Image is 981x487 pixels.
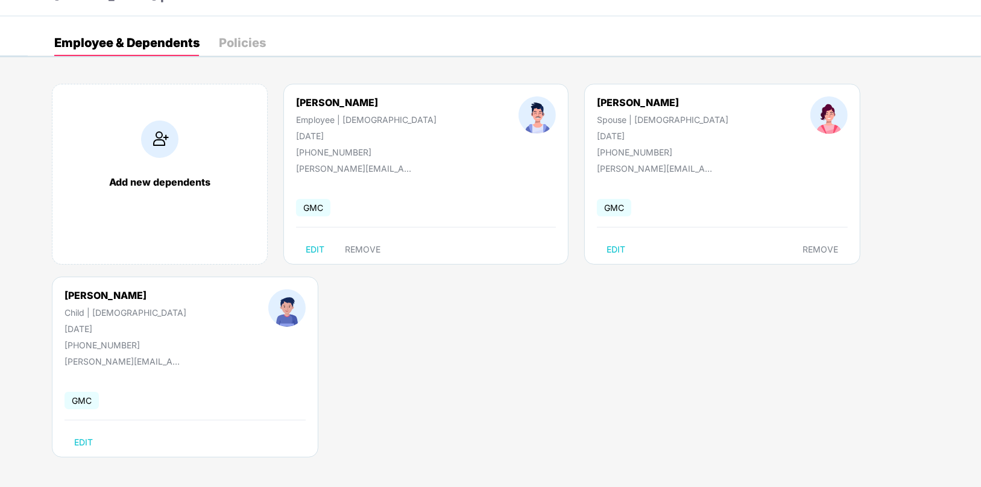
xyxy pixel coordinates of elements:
[597,199,631,216] span: GMC
[793,240,848,259] button: REMOVE
[519,96,556,134] img: profileImage
[65,433,103,452] button: EDIT
[803,245,838,254] span: REMOVE
[65,289,186,301] div: [PERSON_NAME]
[335,240,390,259] button: REMOVE
[597,131,728,141] div: [DATE]
[65,340,186,350] div: [PHONE_NUMBER]
[296,96,437,108] div: [PERSON_NAME]
[54,37,200,49] div: Employee & Dependents
[65,324,186,334] div: [DATE]
[597,96,728,108] div: [PERSON_NAME]
[74,438,93,447] span: EDIT
[296,199,330,216] span: GMC
[268,289,306,327] img: profileImage
[810,96,848,134] img: profileImage
[296,115,437,125] div: Employee | [DEMOGRAPHIC_DATA]
[141,121,178,158] img: addIcon
[296,147,437,157] div: [PHONE_NUMBER]
[597,147,728,157] div: [PHONE_NUMBER]
[296,163,417,174] div: [PERSON_NAME][EMAIL_ADDRESS][DOMAIN_NAME]
[597,240,635,259] button: EDIT
[607,245,625,254] span: EDIT
[65,356,185,366] div: [PERSON_NAME][EMAIL_ADDRESS][DOMAIN_NAME]
[296,131,437,141] div: [DATE]
[219,37,266,49] div: Policies
[65,392,99,409] span: GMC
[65,176,255,188] div: Add new dependents
[345,245,380,254] span: REMOVE
[597,163,718,174] div: [PERSON_NAME][EMAIL_ADDRESS][DOMAIN_NAME]
[597,115,728,125] div: Spouse | [DEMOGRAPHIC_DATA]
[65,307,186,318] div: Child | [DEMOGRAPHIC_DATA]
[306,245,324,254] span: EDIT
[296,240,334,259] button: EDIT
